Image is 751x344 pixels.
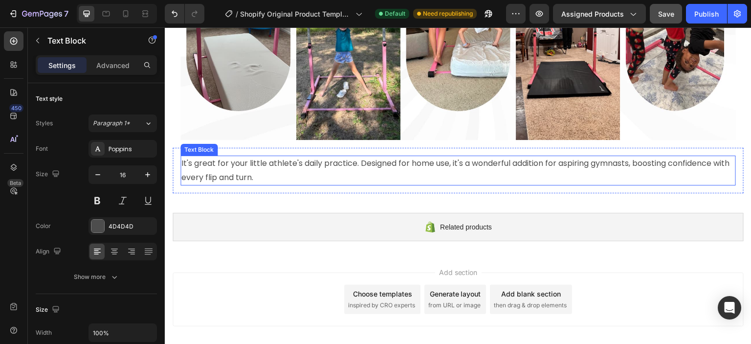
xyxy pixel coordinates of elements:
div: Size [36,303,62,317]
p: Text Block [47,35,131,46]
span: inspired by CRO experts [183,274,250,282]
button: Publish [686,4,727,23]
span: then drag & drop elements [329,274,402,282]
div: 450 [9,104,23,112]
p: 7 [64,8,68,20]
span: from URL or image [264,274,316,282]
div: Beta [7,179,23,187]
div: Text style [36,94,63,103]
div: Styles [36,119,53,128]
div: Color [36,222,51,230]
div: Undo/Redo [165,4,204,23]
div: Publish [694,9,719,19]
span: Assigned Products [561,9,624,19]
span: / [236,9,238,19]
button: Save [650,4,682,23]
button: Show more [36,268,157,286]
input: Auto [89,324,156,342]
button: 7 [4,4,73,23]
div: Add blank section [336,261,396,272]
div: Choose templates [188,261,247,272]
iframe: Design area [165,27,751,344]
div: 4D4D4D [109,222,155,231]
div: Font [36,144,48,153]
span: Need republishing [423,9,473,18]
div: Open Intercom Messenger [718,296,741,320]
div: Poppins [109,145,155,154]
p: Settings [48,60,76,70]
span: Paragraph 1* [93,119,130,128]
div: Width [36,328,52,337]
div: Align [36,245,63,258]
p: Advanced [96,60,130,70]
span: Default [385,9,405,18]
span: Add section [270,240,317,250]
span: Related products [275,194,327,206]
button: Paragraph 1* [88,115,157,132]
span: Save [658,10,674,18]
div: Generate layout [265,261,316,272]
div: Size [36,168,62,181]
div: Show more [74,272,119,282]
span: Shopify Original Product Template [240,9,352,19]
button: Assigned Products [553,4,646,23]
